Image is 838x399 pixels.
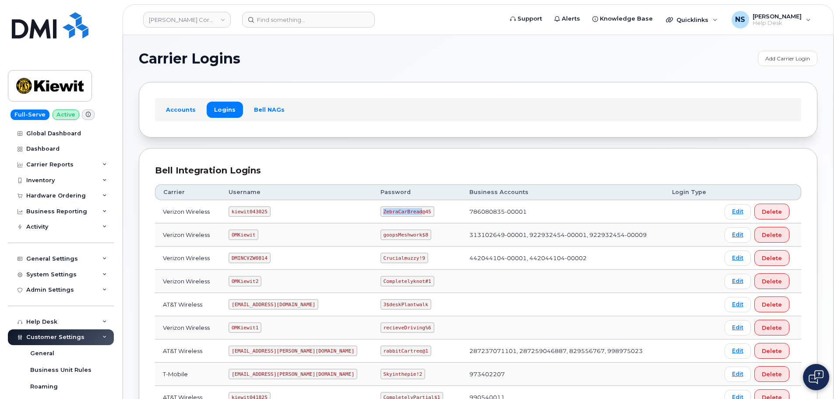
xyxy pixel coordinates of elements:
a: Add Carrier Login [758,51,817,66]
button: Delete [754,320,789,335]
code: ZebraCarBread@45 [380,206,434,217]
a: Edit [725,274,751,289]
img: Open chat [809,370,824,384]
td: Verizon Wireless [155,247,221,270]
span: Delete [762,324,782,332]
th: Password [373,184,461,200]
code: [EMAIL_ADDRESS][PERSON_NAME][DOMAIN_NAME] [229,346,357,356]
code: [EMAIL_ADDRESS][DOMAIN_NAME] [229,299,318,310]
button: Delete [754,227,789,243]
td: Verizon Wireless [155,223,221,247]
code: Crucialmuzzy!9 [380,253,428,263]
a: Edit [725,367,751,382]
span: Delete [762,300,782,309]
td: 313102649-00001, 922932454-00001, 922932454-00009 [461,223,664,247]
td: AT&T Wireless [155,339,221,363]
a: Edit [725,343,751,359]
a: Edit [725,251,751,266]
td: T-Mobile [155,363,221,386]
th: Username [221,184,373,200]
code: Skyinthepie!2 [380,369,425,379]
span: Delete [762,254,782,262]
code: goopsMeshwork$8 [380,230,431,240]
button: Delete [754,273,789,289]
span: Delete [762,231,782,239]
code: 3$deskPlantwalk [380,299,431,310]
td: AT&T Wireless [155,293,221,316]
td: 442044104-00001, 442044104-00002 [461,247,664,270]
td: Verizon Wireless [155,316,221,339]
code: Completelyknot#1 [380,276,434,286]
span: Delete [762,208,782,216]
code: rabbitCartree@1 [380,346,431,356]
code: kiewit043025 [229,206,270,217]
a: Edit [725,297,751,312]
code: OMKiewit1 [229,322,261,333]
span: Delete [762,370,782,378]
code: OMKiewit [229,230,258,240]
a: Accounts [158,102,203,117]
code: [EMAIL_ADDRESS][PERSON_NAME][DOMAIN_NAME] [229,369,357,379]
span: Delete [762,347,782,355]
a: Edit [725,320,751,335]
td: Verizon Wireless [155,200,221,223]
button: Delete [754,204,789,219]
button: Delete [754,366,789,382]
code: recieveDriving%6 [380,322,434,333]
th: Carrier [155,184,221,200]
td: 287237071101, 287259046887, 829556767, 998975023 [461,339,664,363]
a: Bell NAGs [246,102,292,117]
th: Business Accounts [461,184,664,200]
code: OMKiewit2 [229,276,261,286]
button: Delete [754,250,789,266]
td: Verizon Wireless [155,270,221,293]
div: Bell Integration Logins [155,164,801,177]
button: Delete [754,297,789,312]
button: Delete [754,343,789,359]
span: Delete [762,277,782,286]
span: Carrier Logins [139,52,240,65]
code: DMINCVZW0814 [229,253,270,263]
td: 786080835-00001 [461,200,664,223]
a: Logins [207,102,243,117]
a: Edit [725,227,751,243]
a: Edit [725,204,751,219]
td: 973402207 [461,363,664,386]
th: Login Type [664,184,717,200]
